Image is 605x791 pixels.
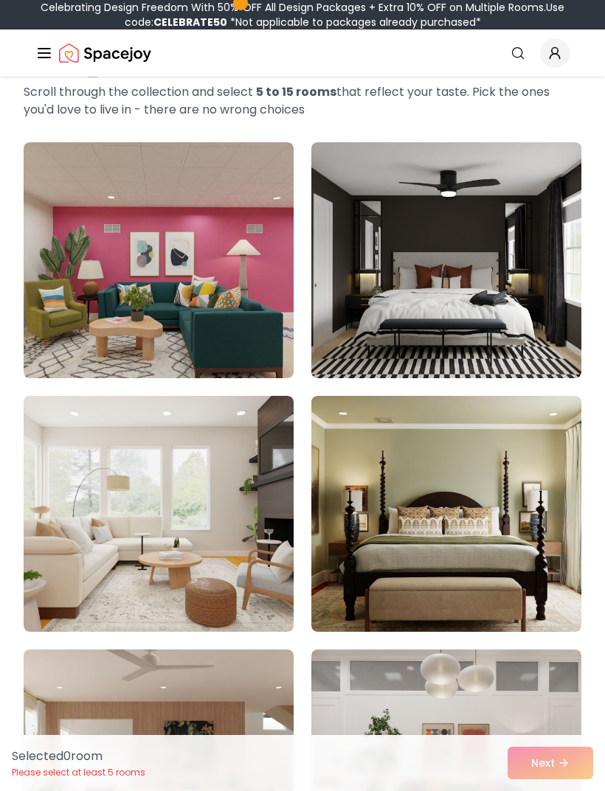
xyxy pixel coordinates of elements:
img: Room room-3 [24,396,294,632]
b: CELEBRATE50 [153,15,227,29]
img: Room room-4 [311,396,581,632]
img: Spacejoy Logo [59,38,151,68]
a: Spacejoy [59,38,151,68]
strong: 5 to 15 rooms [256,83,336,100]
img: Room room-1 [24,142,294,378]
p: Selected 0 room [12,748,145,765]
nav: Global [35,29,570,77]
span: *Not applicable to packages already purchased* [227,15,481,29]
p: Scroll through the collection and select that reflect your taste. Pick the ones you'd love to liv... [24,83,581,119]
img: Room room-2 [311,142,581,378]
p: Please select at least 5 rooms [12,767,145,778]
